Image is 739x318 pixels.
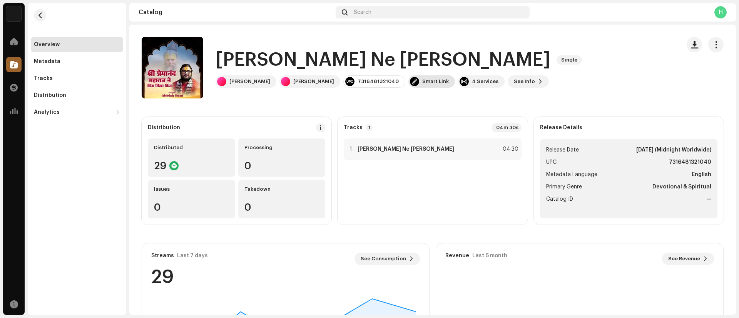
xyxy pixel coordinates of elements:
[358,78,399,85] div: 7316481321040
[540,125,582,131] strong: Release Details
[34,92,66,98] div: Distribution
[669,158,711,167] strong: 7316481321040
[216,48,550,72] h1: [PERSON_NAME] Ne [PERSON_NAME]
[546,170,597,179] span: Metadata Language
[358,146,454,152] strong: [PERSON_NAME] Ne [PERSON_NAME]
[154,186,229,192] div: Issues
[546,145,579,155] span: Release Date
[34,58,60,65] div: Metadata
[34,42,60,48] div: Overview
[177,253,208,259] div: Last 7 days
[31,88,123,103] re-m-nav-item: Distribution
[366,124,373,131] p-badge: 1
[692,170,711,179] strong: English
[244,186,319,192] div: Takedown
[492,123,522,132] div: 04m 30s
[31,71,123,86] re-m-nav-item: Tracks
[662,253,714,265] button: See Revenue
[354,9,371,15] span: Search
[31,37,123,52] re-m-nav-item: Overview
[229,78,270,85] div: [PERSON_NAME]
[706,195,711,204] strong: —
[31,105,123,120] re-m-nav-dropdown: Analytics
[636,145,711,155] strong: [DATE] (Midnight Worldwide)
[502,145,518,154] div: 04:30
[354,253,420,265] button: See Consumption
[344,125,363,131] strong: Tracks
[293,78,334,85] div: [PERSON_NAME]
[31,54,123,69] re-m-nav-item: Metadata
[714,6,727,18] div: H
[514,74,535,89] span: See Info
[546,195,573,204] span: Catalog ID
[472,78,498,85] div: 4 Services
[557,55,582,65] span: Single
[34,75,53,82] div: Tracks
[6,6,22,22] img: 5e0b14aa-8188-46af-a2b3-2644d628e69a
[445,253,469,259] div: Revenue
[139,9,333,15] div: Catalog
[361,251,406,266] span: See Consumption
[154,145,229,151] div: Distributed
[34,109,60,115] div: Analytics
[148,125,180,131] div: Distribution
[472,253,507,259] div: Last 6 month
[244,145,319,151] div: Processing
[546,182,582,191] span: Primary Genre
[546,158,557,167] span: UPC
[652,182,711,191] strong: Devotional & Spiritual
[508,75,549,88] button: See Info
[422,78,449,85] div: Smart Link
[151,253,174,259] div: Streams
[668,251,700,266] span: See Revenue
